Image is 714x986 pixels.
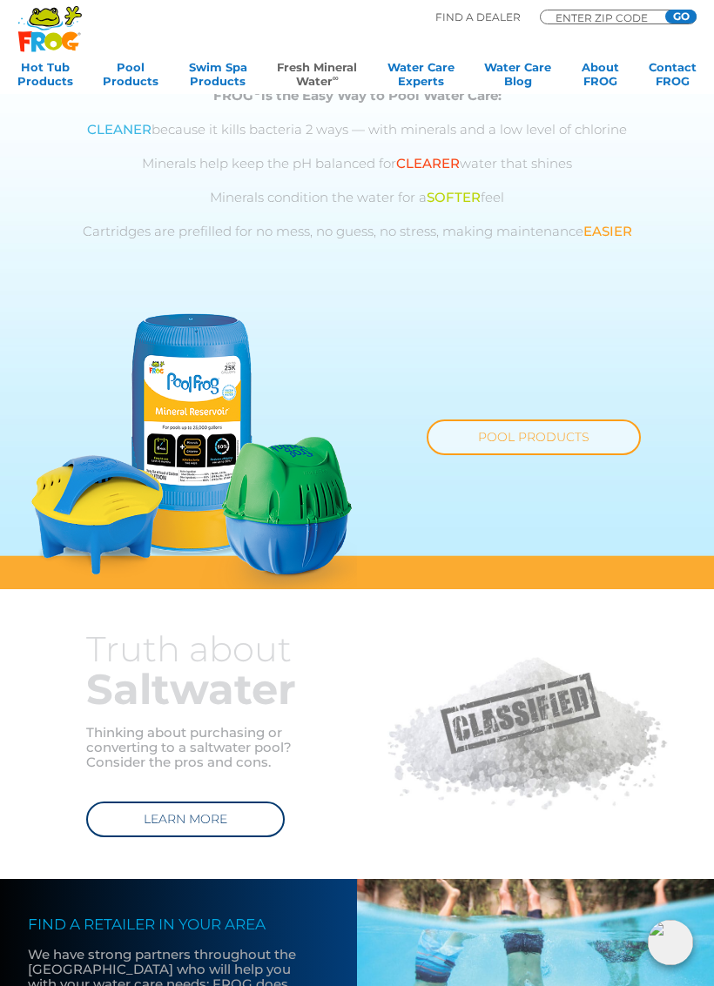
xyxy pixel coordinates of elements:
[582,60,619,95] a: AboutFROG
[427,419,641,455] a: POOL PRODUCTS
[648,920,693,965] img: openIcon
[86,725,315,769] p: Thinking about purchasing or converting to a saltwater pool? Consider the pros and cons.
[103,60,158,95] a: PoolProducts
[396,155,460,171] span: CLEARER
[44,190,670,205] p: Minerals condition the water for a feel
[86,631,315,667] h3: Truth about
[333,73,339,83] sup: ∞
[44,224,670,238] p: Cartridges are prefilled for no mess, no guess, no stress, making maintenance
[484,60,551,95] a: Water CareBlog
[385,654,670,813] img: classified-salt
[44,122,670,137] p: because it kills bacteria 2 ways — with minerals and a low level of chlorine
[387,60,455,95] a: Water CareExperts
[44,156,670,171] p: Minerals help keep the pH balanced for water that shines
[189,60,247,95] a: Swim SpaProducts
[87,121,152,138] span: CLEANER
[86,802,285,837] a: LEARN MORE
[17,60,73,95] a: Hot TubProducts
[86,667,315,712] h2: Saltwater
[435,10,521,25] p: Find A Dealer
[28,916,301,933] h4: FIND A RETAILER IN YOUR AREA
[31,313,357,589] img: fmw-pool-products-v4
[427,189,481,205] span: SOFTER
[665,10,697,23] input: GO
[583,223,632,239] span: EASIER
[277,60,357,95] a: Fresh MineralWater∞
[649,60,697,95] a: ContactFROG
[554,13,658,22] input: Zip Code Form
